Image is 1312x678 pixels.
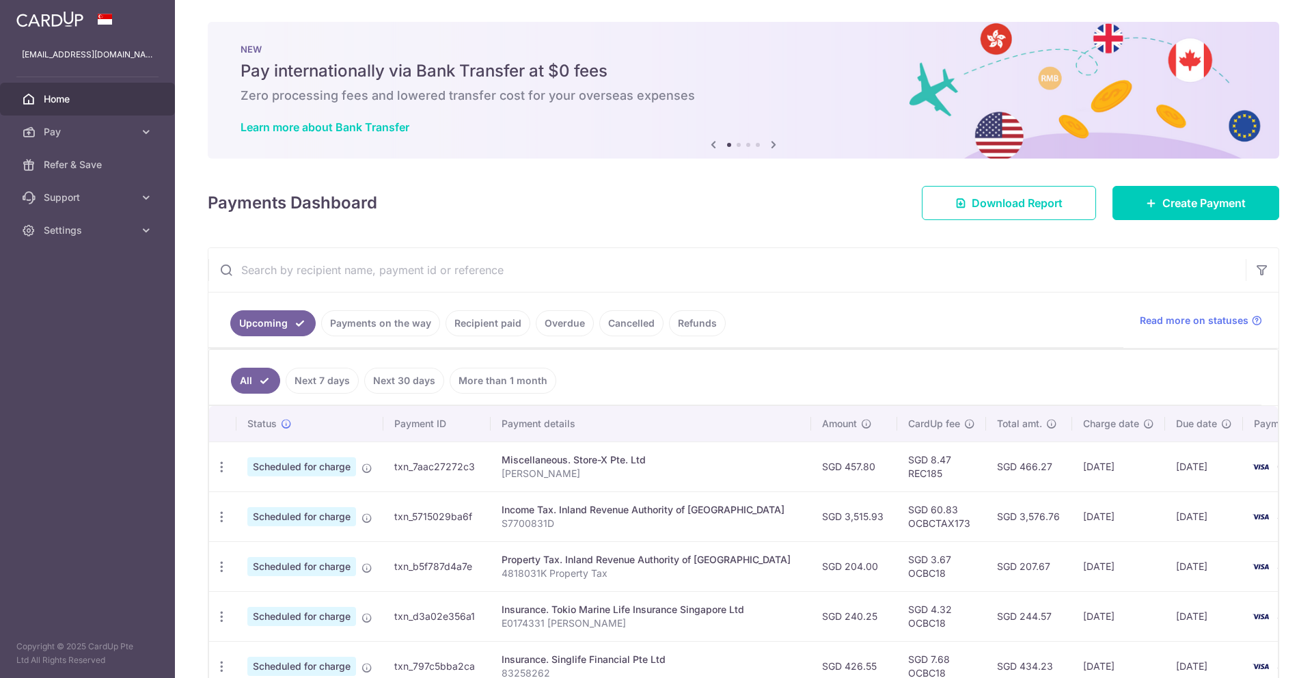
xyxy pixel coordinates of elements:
img: CardUp [16,11,83,27]
a: Next 7 days [286,368,359,394]
td: SGD 204.00 [811,541,897,591]
td: SGD 466.27 [986,442,1072,491]
span: Refer & Save [44,158,134,172]
p: [EMAIL_ADDRESS][DOMAIN_NAME] [22,48,153,62]
span: Download Report [972,195,1063,211]
div: Income Tax. Inland Revenue Authority of [GEOGRAPHIC_DATA] [502,503,800,517]
div: Property Tax. Inland Revenue Authority of [GEOGRAPHIC_DATA] [502,553,800,567]
a: Download Report [922,186,1096,220]
a: Upcoming [230,310,316,336]
td: SGD 3.67 OCBC18 [897,541,986,591]
td: [DATE] [1072,541,1165,591]
span: Due date [1176,417,1217,431]
a: Payments on the way [321,310,440,336]
span: Read more on statuses [1140,314,1248,327]
a: Cancelled [599,310,664,336]
span: 4079 [1277,660,1301,672]
span: Total amt. [997,417,1042,431]
img: Bank Card [1247,558,1274,575]
span: Scheduled for charge [247,557,356,576]
h6: Zero processing fees and lowered transfer cost for your overseas expenses [241,87,1246,104]
a: Refunds [669,310,726,336]
a: All [231,368,280,394]
img: Bank Card [1247,508,1274,525]
span: Status [247,417,277,431]
span: Create Payment [1162,195,1246,211]
td: [DATE] [1072,442,1165,491]
a: Overdue [536,310,594,336]
img: Bank transfer banner [208,22,1279,159]
a: Read more on statuses [1140,314,1262,327]
td: txn_b5f787d4a7e [383,541,491,591]
td: SGD 60.83 OCBCTAX173 [897,491,986,541]
td: SGD 244.57 [986,591,1072,641]
span: Scheduled for charge [247,657,356,676]
td: [DATE] [1072,591,1165,641]
img: Bank Card [1247,658,1274,675]
span: CardUp fee [908,417,960,431]
span: Amount [822,417,857,431]
td: [DATE] [1165,491,1243,541]
div: Insurance. Singlife Financial Pte Ltd [502,653,800,666]
span: Scheduled for charge [247,457,356,476]
h5: Pay internationally via Bank Transfer at $0 fees [241,60,1246,82]
td: SGD 3,515.93 [811,491,897,541]
span: Scheduled for charge [247,607,356,626]
td: [DATE] [1165,541,1243,591]
td: SGD 207.67 [986,541,1072,591]
span: Pay [44,125,134,139]
a: Next 30 days [364,368,444,394]
td: txn_7aac27272c3 [383,442,491,491]
td: txn_d3a02e356a1 [383,591,491,641]
p: 4818031K Property Tax [502,567,800,580]
div: Miscellaneous. Store-X Pte. Ltd [502,453,800,467]
a: Learn more about Bank Transfer [241,120,409,134]
span: Support [44,191,134,204]
img: Bank Card [1247,608,1274,625]
a: Create Payment [1112,186,1279,220]
span: 4079 [1277,511,1301,522]
span: 0975 [1277,461,1300,472]
td: SGD 3,576.76 [986,491,1072,541]
span: 4079 [1277,610,1301,622]
p: [PERSON_NAME] [502,467,800,480]
td: SGD 4.32 OCBC18 [897,591,986,641]
img: Bank Card [1247,459,1274,475]
span: Charge date [1083,417,1139,431]
p: S7700831D [502,517,800,530]
p: E0174331 [PERSON_NAME] [502,616,800,630]
td: [DATE] [1165,591,1243,641]
td: SGD 8.47 REC185 [897,442,986,491]
a: Recipient paid [446,310,530,336]
h4: Payments Dashboard [208,191,377,215]
span: Home [44,92,134,106]
span: Settings [44,223,134,237]
td: SGD 457.80 [811,442,897,491]
td: [DATE] [1165,442,1243,491]
span: Scheduled for charge [247,507,356,526]
span: 4079 [1277,560,1301,572]
div: Insurance. Tokio Marine Life Insurance Singapore Ltd [502,603,800,616]
td: [DATE] [1072,491,1165,541]
p: NEW [241,44,1246,55]
th: Payment ID [383,406,491,442]
th: Payment details [491,406,811,442]
td: SGD 240.25 [811,591,897,641]
input: Search by recipient name, payment id or reference [208,248,1246,292]
a: More than 1 month [450,368,556,394]
td: txn_5715029ba6f [383,491,491,541]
